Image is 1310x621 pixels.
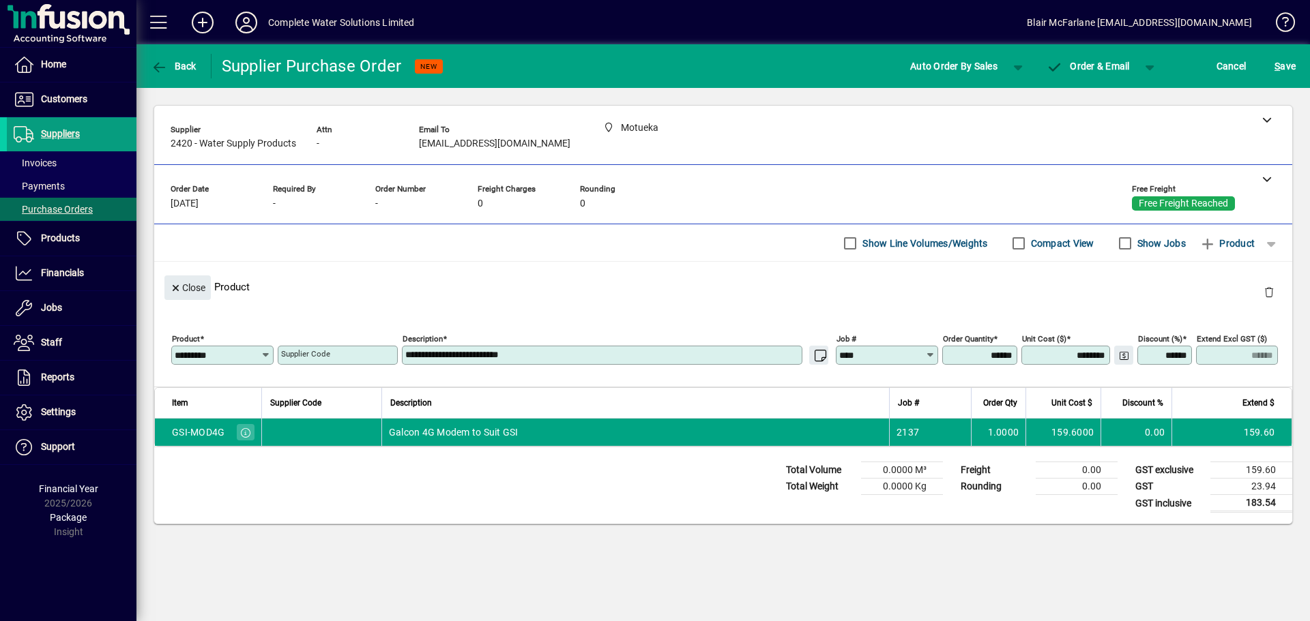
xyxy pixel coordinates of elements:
button: Profile [224,10,268,35]
td: 159.60 [1171,419,1292,446]
button: Add [181,10,224,35]
button: Delete [1253,275,1285,308]
span: Suppliers [41,128,80,139]
span: Staff [41,337,62,348]
span: Back [151,61,196,72]
span: 2420 - Water Supply Products [171,138,296,149]
span: [DATE] [171,198,199,209]
span: Auto Order By Sales [910,55,998,77]
button: Auto Order By Sales [903,54,1004,78]
td: 0.0000 M³ [861,462,943,479]
mat-label: Product [172,334,200,344]
button: Order & Email [1040,54,1137,78]
td: Total Volume [779,462,861,479]
span: Item [172,395,188,410]
label: Compact View [1028,237,1094,250]
label: Show Jobs [1135,237,1186,250]
span: Galcon 4G Modem to Suit GSI [389,425,519,439]
span: - [273,198,276,209]
mat-label: Unit Cost ($) [1022,334,1066,344]
div: Supplier Purchase Order [222,55,402,77]
td: GST inclusive [1129,495,1210,512]
span: [EMAIL_ADDRESS][DOMAIN_NAME] [419,138,570,149]
a: Customers [7,82,136,117]
span: Order Qty [983,395,1017,410]
td: 183.54 [1210,495,1292,512]
span: Cancel [1217,55,1247,77]
span: Package [50,512,87,523]
a: Purchase Orders [7,198,136,221]
mat-label: Order Quantity [943,334,993,344]
a: Home [7,48,136,82]
span: Supplier Code [270,395,321,410]
a: Payments [7,175,136,198]
td: GST exclusive [1129,462,1210,479]
a: Knowledge Base [1266,3,1293,47]
mat-label: Job # [836,334,856,344]
td: 23.94 [1210,479,1292,495]
span: 0 [580,198,585,209]
button: Cancel [1213,54,1250,78]
a: Support [7,430,136,464]
app-page-header-button: Delete [1253,286,1285,298]
td: 0.00 [1036,479,1118,495]
div: Complete Water Solutions Limited [268,12,415,33]
button: Product [1193,231,1262,256]
button: Back [147,54,200,78]
mat-label: Discount (%) [1138,334,1182,344]
span: Products [41,232,80,243]
span: Financials [41,267,84,278]
span: Extend $ [1242,395,1275,410]
span: S [1275,61,1280,72]
td: 0.0000 Kg [861,479,943,495]
span: Home [41,59,66,70]
span: Purchase Orders [14,204,93,215]
button: Save [1271,54,1299,78]
div: Product [154,262,1292,312]
span: Free Freight Reached [1139,198,1228,209]
button: Change Price Levels [1114,346,1133,365]
span: 0 [478,198,483,209]
td: Freight [954,462,1036,479]
span: Customers [41,93,87,104]
td: GST [1129,479,1210,495]
span: Settings [41,406,76,417]
a: Staff [7,326,136,360]
mat-label: Description [403,334,443,344]
a: Products [7,222,136,256]
span: - [375,198,378,209]
span: Description [390,395,432,410]
a: Jobs [7,291,136,325]
span: Discount % [1122,395,1163,410]
button: Close [164,275,211,300]
span: 2137 [897,425,919,439]
label: Show Line Volumes/Weights [860,237,987,250]
span: Reports [41,372,74,382]
mat-label: Extend excl GST ($) [1197,334,1267,344]
span: Support [41,441,75,452]
span: - [317,138,319,149]
td: 0.00 [1036,462,1118,479]
app-page-header-button: Back [136,54,212,78]
span: Invoices [14,157,57,168]
div: GSI-MOD4G [172,425,224,439]
span: Job # [898,395,919,410]
a: Invoices [7,151,136,175]
div: Blair McFarlane [EMAIL_ADDRESS][DOMAIN_NAME] [1027,12,1252,33]
mat-label: Supplier Code [281,349,330,359]
span: Jobs [41,302,62,313]
td: 0.00 [1101,419,1171,446]
a: Reports [7,361,136,395]
app-page-header-button: Close [161,281,214,293]
td: Total Weight [779,479,861,495]
span: Unit Cost $ [1051,395,1092,410]
td: 159.60 [1210,462,1292,479]
td: 159.6000 [1025,419,1101,446]
td: 1.0000 [971,419,1025,446]
a: Financials [7,256,136,290]
span: ave [1275,55,1296,77]
td: Rounding [954,479,1036,495]
a: Settings [7,395,136,429]
span: Financial Year [39,483,98,494]
span: Product [1199,232,1255,254]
